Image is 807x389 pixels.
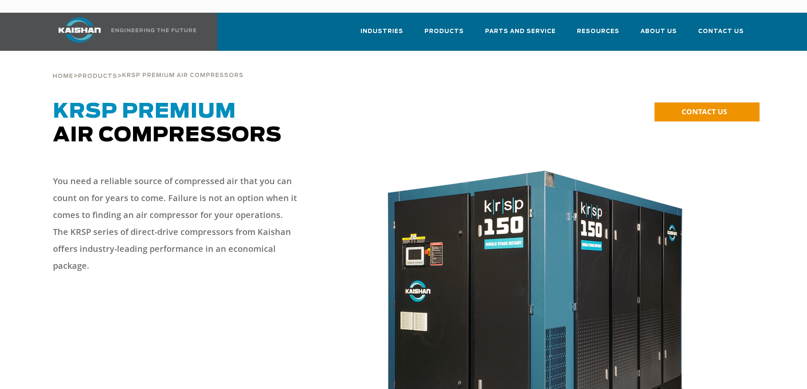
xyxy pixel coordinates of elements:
span: Products [424,27,464,36]
a: Industries [361,20,403,49]
span: Products [78,74,117,79]
a: Parts and Service [485,20,556,49]
a: Kaishan USA [48,13,198,51]
span: Air Compressors [53,102,282,146]
span: krsp premium air compressors [122,73,244,78]
div: > > [53,51,244,83]
span: About Us [641,27,677,36]
a: Home [53,72,73,80]
a: Contact Us [698,20,744,49]
a: CONTACT US [654,102,760,121]
a: About Us [641,20,677,49]
span: KRSP Premium [53,102,236,122]
a: Products [424,20,464,49]
a: Products [78,72,117,80]
span: CONTACT US [682,107,727,116]
p: You need a reliable source of compressed air that you can count on for years to come. Failure is ... [53,173,299,274]
img: Engineering the future [111,28,196,32]
img: kaishan logo [48,17,111,43]
span: Parts and Service [485,27,556,36]
a: Resources [577,20,619,49]
span: Industries [361,27,403,36]
span: Contact Us [698,27,744,36]
span: Home [53,74,73,79]
span: Resources [577,27,619,36]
